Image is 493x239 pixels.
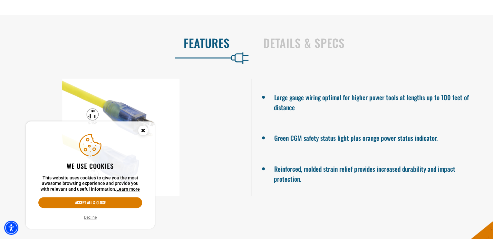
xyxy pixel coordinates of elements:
h2: Features [14,36,230,50]
h2: Details & Specs [263,36,479,50]
li: Large gauge wiring optimal for higher power tools at lengths up to 100 feet of distance [274,91,470,112]
button: Close this option [131,121,155,141]
a: This website uses cookies to give you the most awesome browsing experience and provide you with r... [116,186,140,192]
aside: Cookie Consent [26,121,155,229]
li: Reinforced, molded strain relief provides increased durability and impact protection. [274,162,470,184]
h2: We use cookies [38,162,142,170]
button: Decline [82,214,99,221]
button: Accept all & close [38,197,142,208]
div: Accessibility Menu [4,221,18,235]
li: Green CGM safety status light plus orange power status indicator. [274,131,470,143]
p: This website uses cookies to give you the most awesome browsing experience and provide you with r... [38,175,142,192]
